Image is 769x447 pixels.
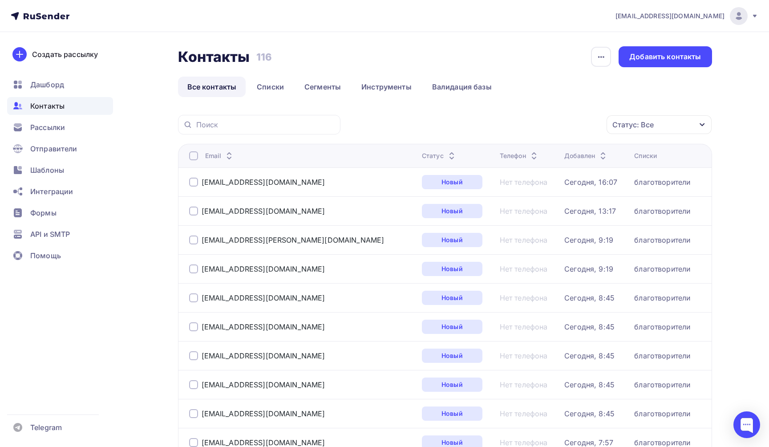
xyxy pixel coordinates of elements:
a: Сегменты [295,77,350,97]
a: благотворители [634,322,690,331]
h3: 116 [256,51,272,63]
a: Нет телефона [500,178,548,187]
a: Формы [7,204,113,222]
a: Рассылки [7,118,113,136]
a: Сегодня, 8:45 [564,322,615,331]
div: Новый [422,406,482,421]
a: Сегодня, 9:19 [564,236,613,244]
span: [EMAIL_ADDRESS][DOMAIN_NAME] [615,12,724,20]
a: благотворители [634,293,690,302]
div: Новый [422,291,482,305]
input: Поиск [196,120,335,130]
a: Сегодня, 8:45 [564,380,615,389]
span: Шаблоны [30,165,64,175]
a: Нет телефона [500,438,548,447]
a: Сегодня, 13:17 [564,207,616,215]
div: Создать рассылку [32,49,98,60]
a: Новый [422,204,482,218]
a: [EMAIL_ADDRESS][DOMAIN_NAME] [202,351,325,360]
span: Дашборд [30,79,64,90]
a: Шаблоны [7,161,113,179]
h2: Контакты [178,48,250,66]
a: Сегодня, 9:19 [564,264,613,273]
div: благотворители [634,178,690,187]
a: Все контакты [178,77,246,97]
a: благотворители [634,207,690,215]
a: Новый [422,175,482,189]
a: Валидация базы [423,77,501,97]
div: Статус: Все [612,119,654,130]
span: Рассылки [30,122,65,133]
a: [EMAIL_ADDRESS][PERSON_NAME][DOMAIN_NAME] [202,236,384,244]
a: Новый [422,262,482,276]
div: Новый [422,349,482,363]
a: Нет телефона [500,236,548,244]
span: Telegram [30,422,62,433]
a: благотворители [634,380,690,389]
div: Добавлен [564,151,608,160]
a: благотворители [634,409,690,418]
a: Сегодня, 16:07 [564,178,617,187]
a: Новый [422,320,482,334]
a: [EMAIL_ADDRESS][DOMAIN_NAME] [202,322,325,331]
a: Дашборд [7,76,113,93]
a: [EMAIL_ADDRESS][DOMAIN_NAME] [615,7,758,25]
a: [EMAIL_ADDRESS][DOMAIN_NAME] [202,409,325,418]
span: API и SMTP [30,229,70,240]
a: Контакты [7,97,113,115]
div: Сегодня, 8:45 [564,293,615,302]
a: Новый [422,233,482,247]
a: Нет телефона [500,322,548,331]
a: благотворители [634,264,690,273]
a: Сегодня, 7:57 [564,438,613,447]
div: [EMAIL_ADDRESS][DOMAIN_NAME] [202,438,325,447]
a: благотворители [634,236,690,244]
a: [EMAIL_ADDRESS][DOMAIN_NAME] [202,207,325,215]
div: Телефон [500,151,539,160]
div: благотворители [634,438,690,447]
a: Инструменты [352,77,421,97]
a: Нет телефона [500,293,548,302]
div: Нет телефона [500,264,548,273]
div: Сегодня, 8:45 [564,351,615,360]
a: Нет телефона [500,380,548,389]
a: [EMAIL_ADDRESS][DOMAIN_NAME] [202,264,325,273]
div: [EMAIL_ADDRESS][DOMAIN_NAME] [202,380,325,389]
a: Сегодня, 8:45 [564,409,615,418]
a: Новый [422,378,482,392]
a: Нет телефона [500,351,548,360]
a: [EMAIL_ADDRESS][DOMAIN_NAME] [202,293,325,302]
button: Статус: Все [606,115,712,134]
a: Нет телефона [500,409,548,418]
a: Нет телефона [500,207,548,215]
a: благотворители [634,351,690,360]
div: Статус [422,151,457,160]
